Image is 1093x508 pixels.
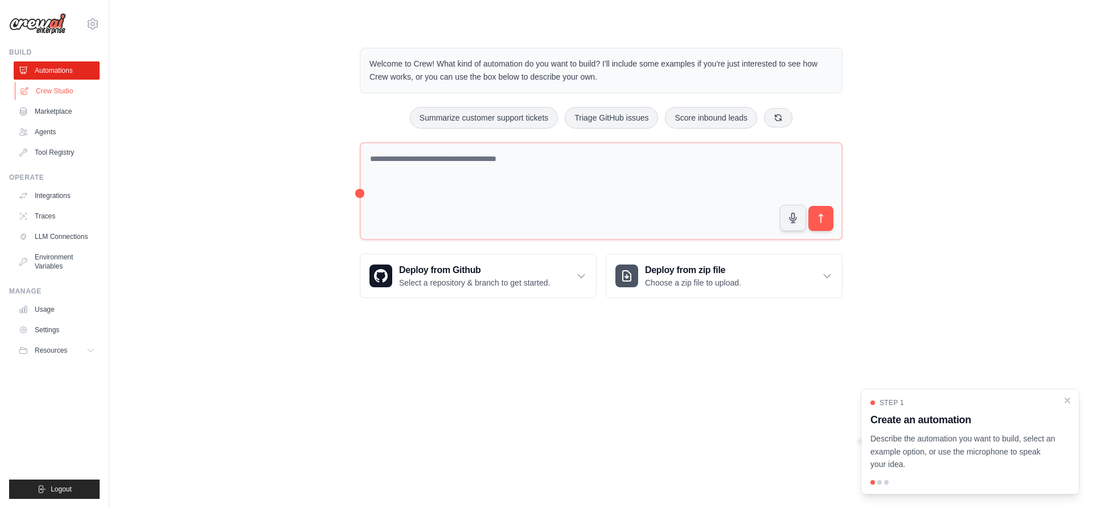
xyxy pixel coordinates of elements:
a: Tool Registry [14,143,100,162]
img: Logo [9,13,66,35]
a: Agents [14,123,100,141]
div: Manage [9,287,100,296]
p: Describe the automation you want to build, select an example option, or use the microphone to spe... [870,432,1056,471]
span: Resources [35,346,67,355]
button: Resources [14,341,100,360]
a: Settings [14,321,100,339]
p: Welcome to Crew! What kind of automation do you want to build? I'll include some examples if you'... [369,57,833,84]
p: Select a repository & branch to get started. [399,277,550,288]
h3: Deploy from Github [399,263,550,277]
h3: Create an automation [870,412,1056,428]
a: Usage [14,300,100,319]
button: Triage GitHub issues [565,107,658,129]
button: Logout [9,480,100,499]
div: Build [9,48,100,57]
p: Choose a zip file to upload. [645,277,741,288]
div: Operate [9,173,100,182]
button: Score inbound leads [665,107,757,129]
a: Environment Variables [14,248,100,275]
button: Summarize customer support tickets [410,107,558,129]
iframe: Chat Widget [1036,453,1093,508]
button: Close walkthrough [1063,396,1072,405]
a: Crew Studio [15,82,101,100]
h3: Deploy from zip file [645,263,741,277]
a: Marketplace [14,102,100,121]
a: Automations [14,61,100,80]
a: LLM Connections [14,228,100,246]
span: Step 1 [880,398,904,407]
span: Logout [51,485,72,494]
a: Integrations [14,187,100,205]
a: Traces [14,207,100,225]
